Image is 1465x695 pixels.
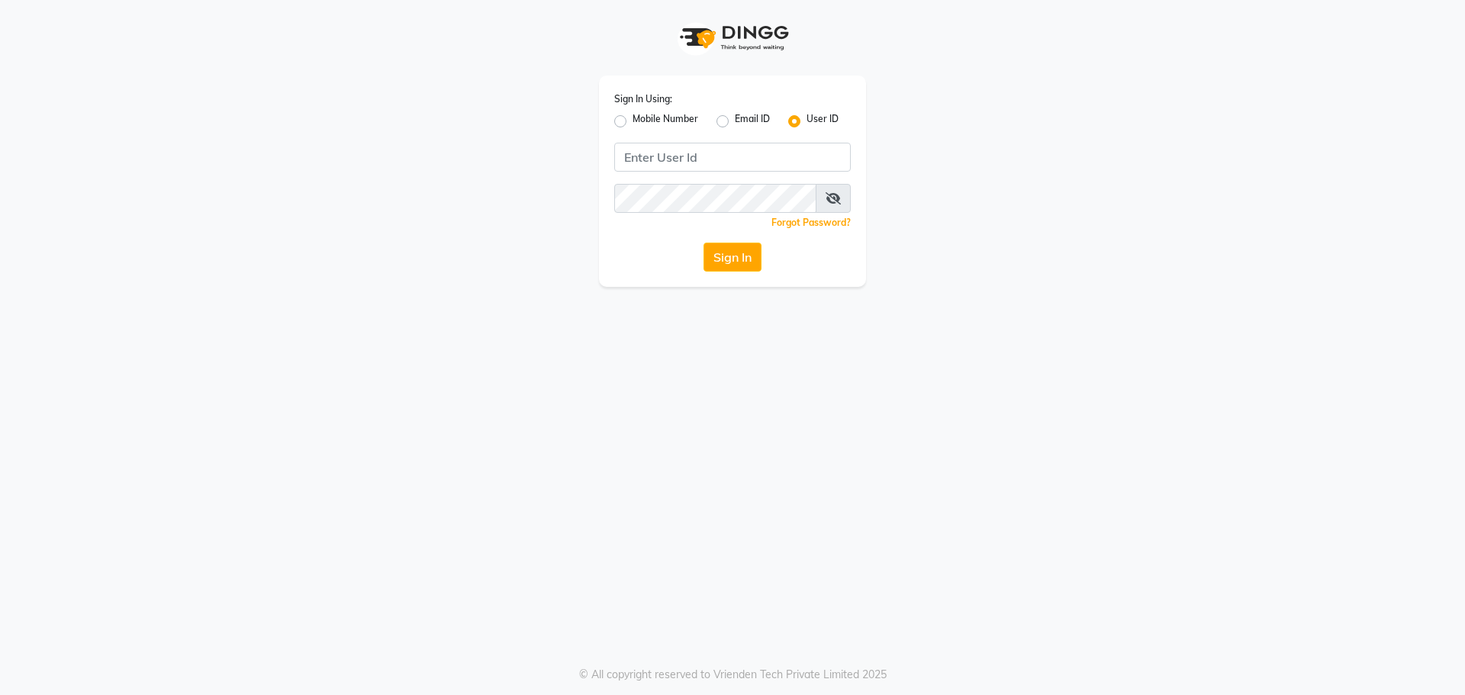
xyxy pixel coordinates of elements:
input: Username [614,184,816,213]
label: User ID [807,112,839,130]
img: logo1.svg [671,15,794,60]
label: Mobile Number [633,112,698,130]
label: Sign In Using: [614,92,672,106]
a: Forgot Password? [771,217,851,228]
label: Email ID [735,112,770,130]
input: Username [614,143,851,172]
button: Sign In [704,243,761,272]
